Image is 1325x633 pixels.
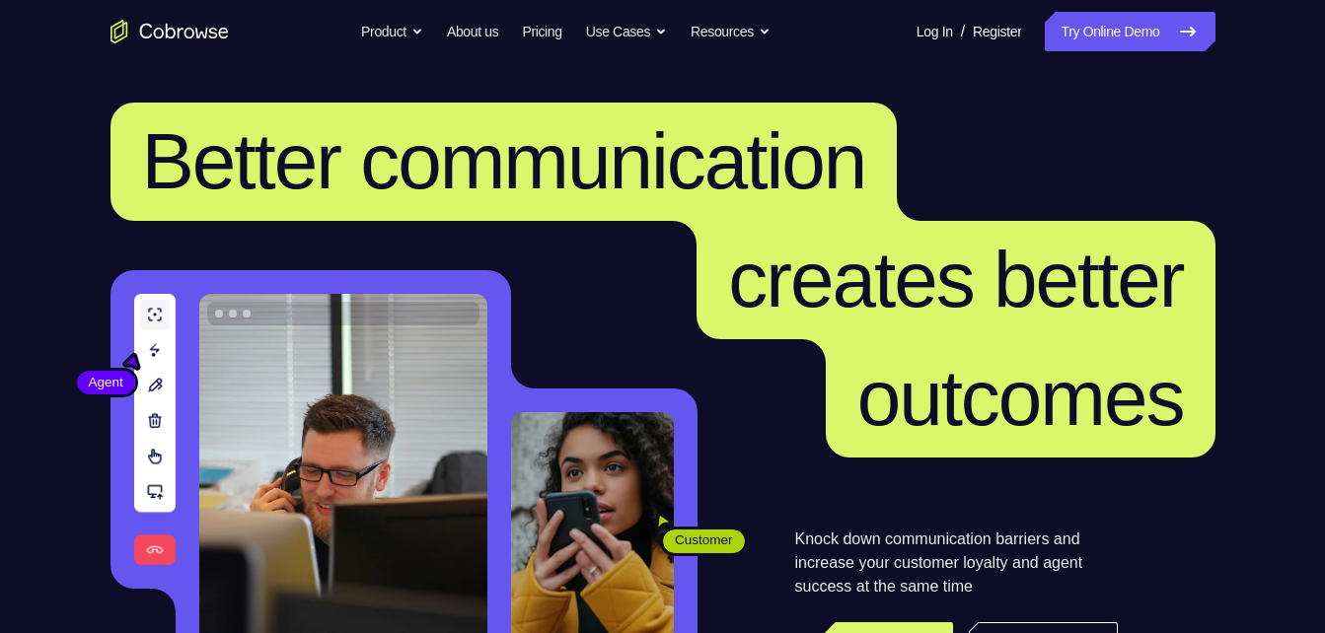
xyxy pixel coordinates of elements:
[857,354,1184,442] span: outcomes
[586,12,667,51] button: Use Cases
[795,527,1118,598] p: Knock down communication barriers and increase your customer loyalty and agent success at the sam...
[961,20,965,43] span: /
[142,117,866,205] span: Better communication
[361,12,423,51] button: Product
[1045,12,1215,51] a: Try Online Demo
[973,12,1021,51] a: Register
[728,236,1183,323] span: creates better
[447,12,498,51] a: About us
[691,12,771,51] button: Resources
[110,20,229,43] a: Go to the home page
[917,12,953,51] a: Log In
[522,12,561,51] a: Pricing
